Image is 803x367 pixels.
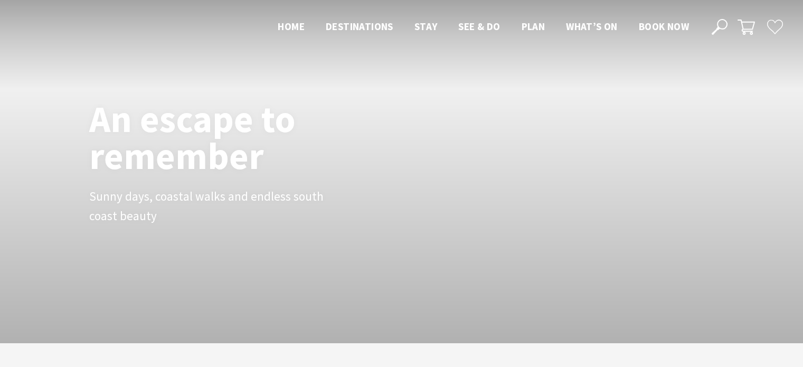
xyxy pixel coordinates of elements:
[278,20,305,33] span: Home
[89,187,327,226] p: Sunny days, coastal walks and endless south coast beauty
[267,18,700,36] nav: Main Menu
[458,20,500,33] span: See & Do
[566,20,618,33] span: What’s On
[326,20,393,33] span: Destinations
[414,20,438,33] span: Stay
[522,20,545,33] span: Plan
[639,20,689,33] span: Book now
[89,100,380,174] h1: An escape to remember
